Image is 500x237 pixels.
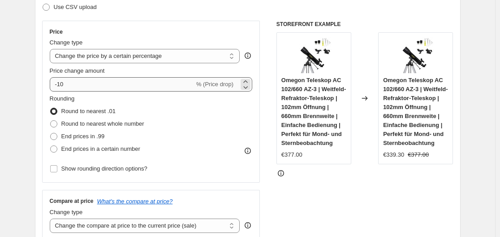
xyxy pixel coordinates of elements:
[61,133,105,140] span: End prices in .99
[196,81,233,88] span: % (Price drop)
[97,198,173,205] button: What's the compare at price?
[50,209,83,215] span: Change type
[398,37,434,73] img: 71JK3mbMlBL_80x.jpg
[383,150,404,159] div: €339.30
[243,51,252,60] div: help
[61,145,140,152] span: End prices in a certain number
[50,67,105,74] span: Price change amount
[50,197,94,205] h3: Compare at price
[61,120,144,127] span: Round to nearest whole number
[50,95,75,102] span: Rounding
[54,4,97,10] span: Use CSV upload
[50,77,194,92] input: -15
[383,77,448,146] span: Omegon Teleskop AC 102/660 AZ-3 | Weitfeld-Refraktor-Teleskop | 102mm Öffnung | 660mm Brennweite ...
[276,21,453,28] h6: STOREFRONT EXAMPLE
[408,150,429,159] strike: €377.00
[243,221,252,230] div: help
[61,165,147,172] span: Show rounding direction options?
[50,39,83,46] span: Change type
[281,150,302,159] div: €377.00
[296,37,332,73] img: 71JK3mbMlBL_80x.jpg
[281,77,346,146] span: Omegon Teleskop AC 102/660 AZ-3 | Weitfeld-Refraktor-Teleskop | 102mm Öffnung | 660mm Brennweite ...
[50,28,63,35] h3: Price
[61,108,116,114] span: Round to nearest .01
